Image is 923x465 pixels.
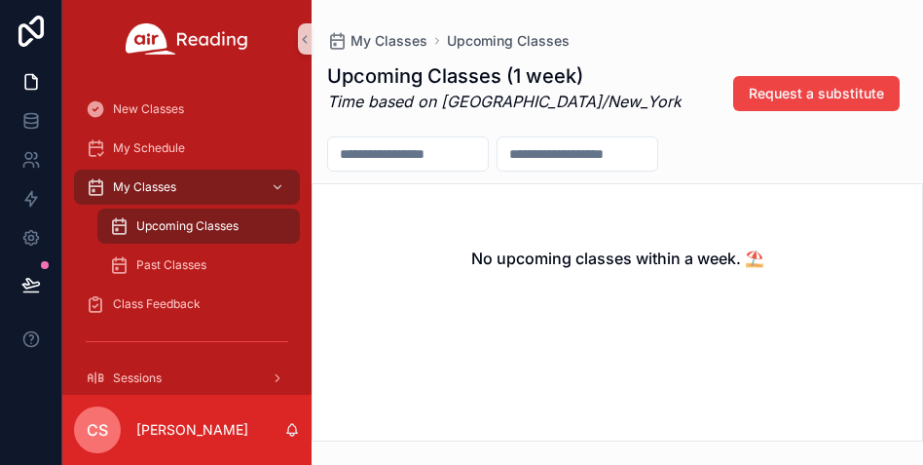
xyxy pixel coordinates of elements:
span: CS [87,418,108,442]
em: Time based on [GEOGRAPHIC_DATA]/New_York [327,92,682,111]
button: Request a substitute [733,76,900,111]
span: My Classes [351,31,427,51]
a: Upcoming Classes [447,31,570,51]
h2: No upcoming classes within a week. ⛱️ [471,247,764,270]
h1: Upcoming Classes (1 week) [327,62,682,90]
span: Past Classes [136,257,206,273]
span: New Classes [113,101,184,117]
span: Class Feedback [113,296,201,312]
span: Sessions [113,370,162,386]
a: Past Classes [97,248,300,283]
a: My Classes [74,170,300,205]
a: Sessions [74,361,300,396]
span: Upcoming Classes [136,218,239,234]
img: App logo [126,23,248,55]
p: [PERSON_NAME] [136,420,248,440]
a: My Schedule [74,131,300,166]
span: Request a substitute [749,84,884,103]
a: New Classes [74,92,300,127]
div: scrollable content [62,78,312,395]
a: My Classes [327,31,427,51]
span: My Classes [113,179,176,195]
a: Upcoming Classes [97,209,300,244]
span: My Schedule [113,140,185,156]
a: Class Feedback [74,287,300,322]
